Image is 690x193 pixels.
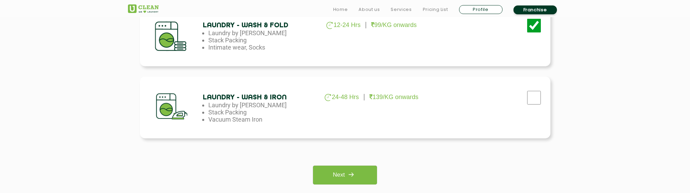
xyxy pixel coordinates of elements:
a: Franchise [513,5,557,14]
li: Vacuum Steam Iron [208,116,319,123]
a: About us [359,5,380,14]
li: Stack Packing [208,37,319,44]
a: Home [333,5,348,14]
h4: Laundry - Wash & Iron [203,94,314,101]
li: Laundry by [PERSON_NAME] [208,101,319,109]
a: Pricing List [423,5,448,14]
h4: Laundry - Wash & Fold [203,22,314,29]
li: Intimate wear, Socks [208,44,319,51]
a: Profile [459,5,503,14]
p: 139/KG onwards [369,94,418,101]
p: 12-24 Hrs [326,22,361,29]
img: clock_g.png [325,94,331,101]
a: Services [391,5,412,14]
li: Laundry by [PERSON_NAME] [208,29,319,37]
img: clock_g.png [326,22,333,29]
p: 99/KG onwards [371,22,417,29]
a: Next [313,166,377,184]
img: right_icon.png [345,168,357,181]
p: 24-48 Hrs [325,94,359,101]
li: Stack Packing [208,109,319,116]
img: UClean Laundry and Dry Cleaning [128,4,159,13]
